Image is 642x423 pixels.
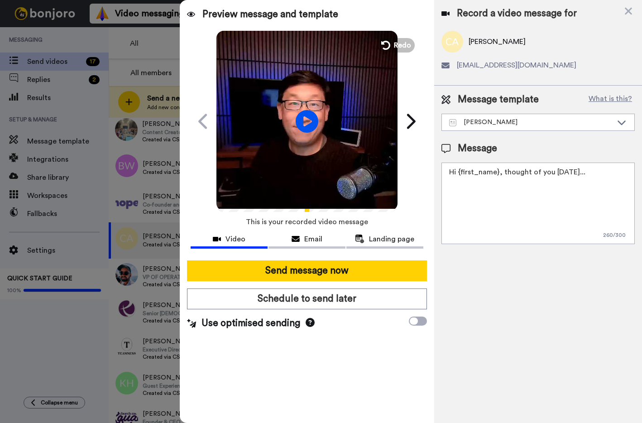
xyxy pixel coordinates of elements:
img: 3183ab3e-59ed-45f6-af1c-10226f767056-1659068401.jpg [1,2,25,26]
span: Email [304,234,322,245]
div: [PERSON_NAME] [449,118,613,127]
span: This is your recorded video message [246,212,368,232]
span: Landing page [369,234,414,245]
span: Message template [458,93,539,106]
span: [EMAIL_ADDRESS][DOMAIN_NAME] [457,60,576,71]
img: Message-temps.svg [449,119,457,126]
span: Use optimised sending [201,317,300,330]
button: Send message now [187,260,427,281]
button: What is this? [586,93,635,106]
span: Video [225,234,245,245]
button: Schedule to send later [187,288,427,309]
span: Message [458,142,497,155]
span: Hi [PERSON_NAME], thanks for joining us with a paid account! Wanted to say thanks in person, so p... [51,8,122,72]
textarea: Hi {first_name}, thought of you [DATE]... [441,163,635,244]
img: mute-white.svg [29,29,40,40]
